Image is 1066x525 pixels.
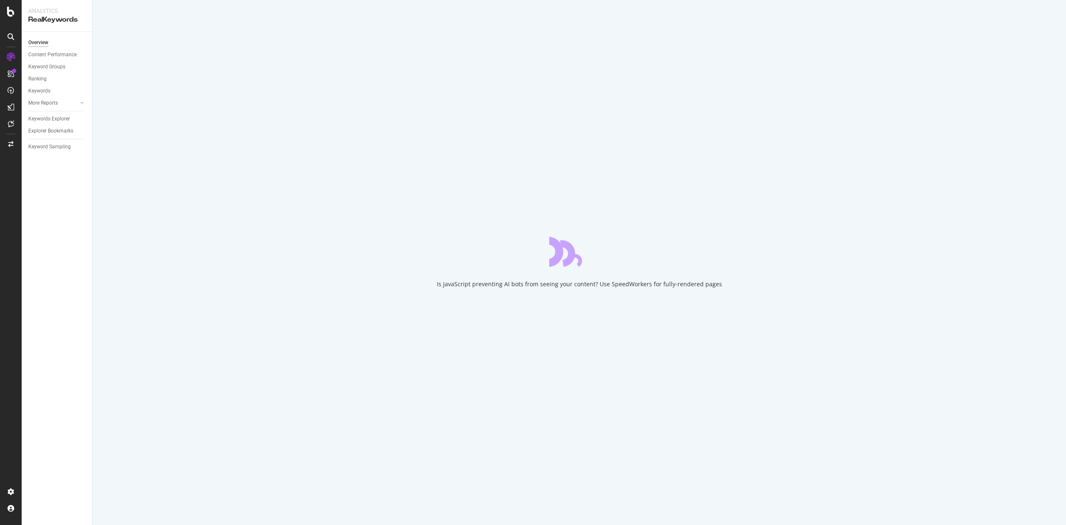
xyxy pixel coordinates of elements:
[28,115,70,123] div: Keywords Explorer
[28,62,86,71] a: Keyword Groups
[28,50,86,59] a: Content Performance
[28,115,86,123] a: Keywords Explorer
[28,38,86,47] a: Overview
[28,99,58,107] div: More Reports
[28,38,48,47] div: Overview
[549,237,609,267] div: animation
[28,15,85,25] div: RealKeywords
[28,142,86,151] a: Keyword Sampling
[28,127,73,135] div: Explorer Bookmarks
[28,62,65,71] div: Keyword Groups
[437,280,722,288] div: Is JavaScript preventing AI bots from seeing your content? Use SpeedWorkers for fully-rendered pages
[28,127,86,135] a: Explorer Bookmarks
[28,87,86,95] a: Keywords
[28,87,50,95] div: Keywords
[28,142,71,151] div: Keyword Sampling
[28,99,78,107] a: More Reports
[28,50,77,59] div: Content Performance
[28,75,47,83] div: Ranking
[28,7,85,15] div: Analytics
[28,75,86,83] a: Ranking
